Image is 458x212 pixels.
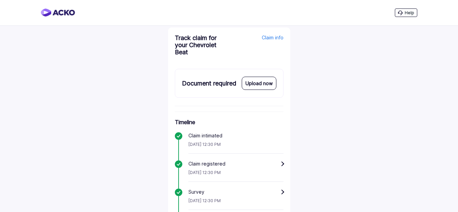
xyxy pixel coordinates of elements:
div: Document required [182,79,236,88]
div: [DATE] 12:30 PM [188,139,283,154]
div: Claim info [231,34,283,61]
div: Survey [188,189,283,195]
img: horizontal-gradient.png [41,8,75,17]
div: [DATE] 12:30 PM [188,167,283,182]
div: [DATE] 12:30 PM [188,195,283,210]
h6: Timeline [175,119,283,126]
div: Claim registered [188,160,283,167]
div: Claim intimated [188,132,283,139]
div: Track claim for your Chevrolet Beat [175,34,227,56]
span: Help [405,10,414,15]
div: Upload now [242,77,276,90]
